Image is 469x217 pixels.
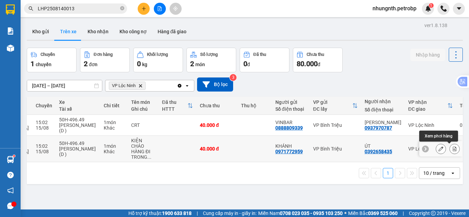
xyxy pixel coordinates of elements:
span: 0 [243,60,247,68]
span: | [403,209,404,217]
span: nhungnth.petrobp [367,4,422,13]
img: logo-vxr [6,4,15,15]
div: Sửa đơn hàng [436,144,446,154]
span: kg [142,62,147,67]
div: Khác [104,149,124,154]
span: Miền Bắc [348,209,398,217]
img: warehouse-icon [7,45,14,52]
div: KIỆN CHÁO [131,138,155,149]
span: Nhận: [54,7,70,14]
button: Kho gửi [27,23,55,40]
button: Hàng đã giao [152,23,192,40]
div: Số lượng [200,52,218,57]
div: 50H-496.49 [59,141,97,146]
strong: 1900 633 818 [162,210,192,216]
span: Hỗ trợ kỹ thuật: [128,209,192,217]
span: close-circle [120,6,124,10]
span: message [7,203,14,209]
sup: 1 [429,3,434,8]
div: Thu hộ [241,103,268,108]
svg: Delete [138,84,142,88]
svg: open [184,83,190,88]
img: warehouse-icon [7,156,14,163]
div: VINBAR [275,120,306,125]
input: Select a date range. [27,80,102,91]
button: Số lượng2món [186,48,236,72]
div: Khối lượng [147,52,168,57]
div: 0392658435 [365,149,392,154]
span: món [195,62,205,67]
div: Ghi chú [131,106,155,112]
div: 15/08 [36,125,52,131]
span: Cung cấp máy in - giấy in: [203,209,256,217]
div: Tài xế [59,106,97,112]
button: Kho công nợ [114,23,152,40]
span: 0 [137,60,141,68]
div: Chưa thu [200,103,234,108]
th: Toggle SortBy [310,97,361,115]
div: ver 1.8.138 [424,22,447,29]
div: 1 món [104,120,124,125]
div: ĐC lấy [313,106,352,112]
button: Bộ lọc [197,77,233,92]
img: solution-icon [7,27,14,35]
span: ... [147,154,151,160]
button: Chuyến1chuyến [27,48,77,72]
div: HÀNG ĐI TRONG NGÀY [131,149,155,160]
span: caret-down [456,5,462,12]
div: Đã thu [162,99,187,105]
div: 15/08 [36,149,52,154]
div: Chưa thu [307,52,324,57]
button: Trên xe [55,23,82,40]
span: | [197,209,198,217]
div: VP Bình Triệu [313,122,358,128]
button: aim [170,3,182,15]
div: Chuyến [41,52,55,57]
div: 0971772959 [275,149,303,154]
sup: 3 [230,74,237,81]
span: 80.000 [297,60,318,68]
div: ĐC giao [408,106,447,112]
span: 2 [84,60,88,68]
div: PHƯỢNG [6,22,49,31]
div: VP Bình Long [54,6,100,22]
img: icon-new-feature [425,5,431,12]
strong: 0369 525 060 [368,210,398,216]
div: [PERSON_NAME] (D ) [59,146,97,157]
sup: 1 [13,155,15,157]
div: 15:02 [36,120,52,125]
th: Toggle SortBy [405,97,456,115]
div: Số điện thoại [275,106,306,112]
div: NGỌC NGÂN [365,120,401,125]
div: Khác [104,125,124,131]
div: Người gửi [275,99,306,105]
button: plus [138,3,150,15]
div: Chuyến [36,103,52,108]
input: Tìm tên, số ĐT hoặc mã đơn [38,5,119,12]
button: Chưa thu80.000đ [293,48,343,72]
div: VP nhận [408,99,447,105]
div: ÚT [365,143,401,149]
div: Đơn hàng [94,52,113,57]
div: 0937970787 [365,125,392,131]
button: Đơn hàng2đơn [80,48,130,72]
span: Gửi: [6,7,16,14]
span: aim [173,6,178,11]
img: phone-icon [441,5,447,12]
button: caret-down [453,3,465,15]
span: close-circle [120,5,124,12]
div: Đã thu [253,52,266,57]
div: TRANG [54,22,100,31]
div: Tên món [131,99,155,105]
span: đ [247,62,250,67]
div: VP Lộc Ninh [408,146,453,152]
span: CC : [53,46,62,53]
span: Miền Nam [258,209,343,217]
div: Xem phơi hàng [419,131,458,142]
span: 2 [190,60,194,68]
th: Toggle SortBy [159,97,196,115]
span: ⚪️ [344,212,346,215]
div: Số điện thoại [365,107,401,112]
div: 0888809339 [275,125,303,131]
div: 1 món [104,143,124,149]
